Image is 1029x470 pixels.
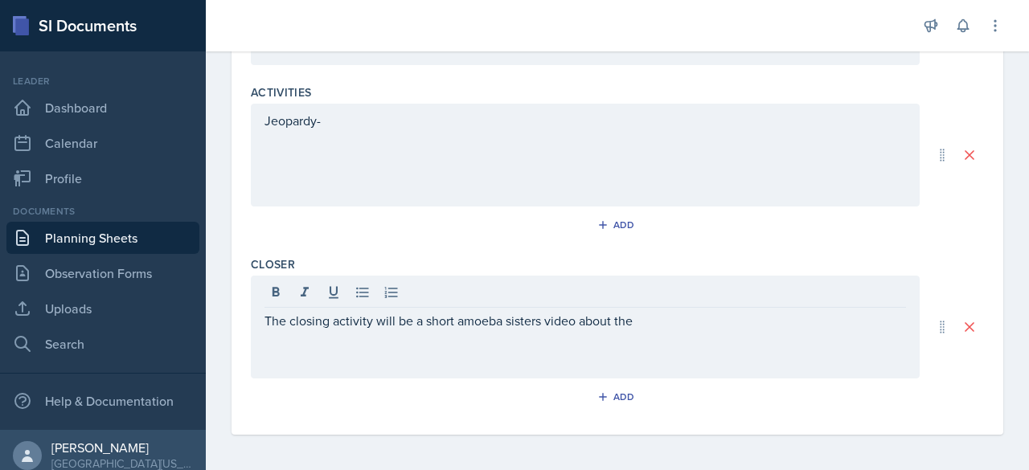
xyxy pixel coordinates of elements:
div: [PERSON_NAME] [51,439,193,456]
a: Calendar [6,127,199,159]
a: Search [6,328,199,360]
div: Add [601,390,635,403]
a: Profile [6,162,199,194]
a: Observation Forms [6,257,199,289]
button: Add [592,213,644,237]
div: Leader [6,74,199,88]
div: Documents [6,204,199,219]
p: Jeopardy- [264,111,906,130]
label: Activities [251,84,312,100]
a: Planning Sheets [6,222,199,254]
a: Uploads [6,292,199,325]
p: The closing activity will be a short amoeba sisters video about the [264,311,906,330]
div: Help & Documentation [6,385,199,417]
div: Add [601,219,635,231]
label: Closer [251,256,295,272]
button: Add [592,385,644,409]
a: Dashboard [6,92,199,124]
